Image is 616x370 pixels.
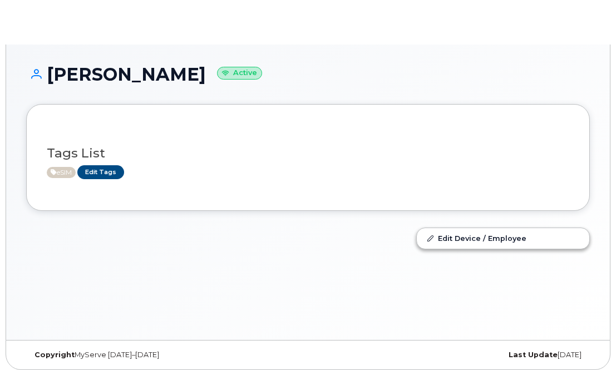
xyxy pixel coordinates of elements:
h1: [PERSON_NAME] [26,65,590,84]
a: Edit Tags [77,165,124,179]
small: Active [217,67,262,80]
div: [DATE] [308,351,590,359]
span: Active [47,167,76,178]
div: MyServe [DATE]–[DATE] [26,351,308,359]
a: Edit Device / Employee [417,228,589,248]
strong: Copyright [35,351,75,359]
h3: Tags List [47,146,569,160]
strong: Last Update [509,351,558,359]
